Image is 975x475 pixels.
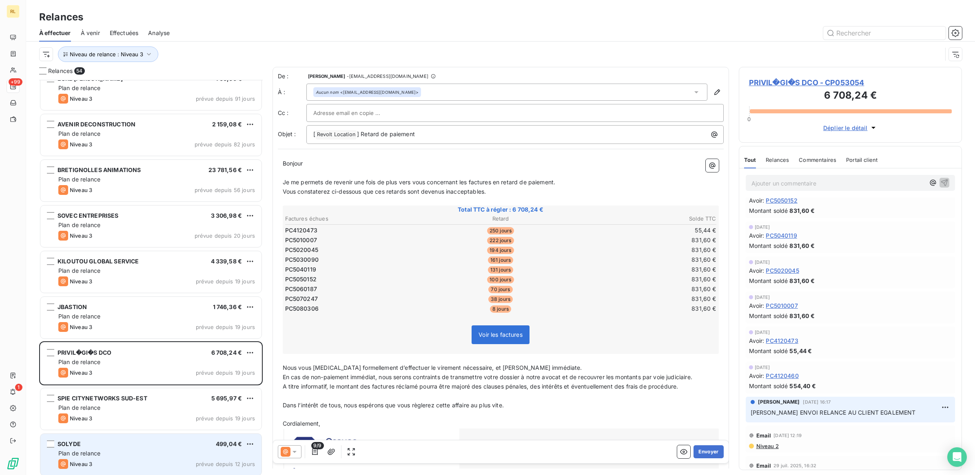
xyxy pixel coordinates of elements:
[316,130,357,139] span: Revolt Location
[789,312,814,320] span: 831,60 €
[316,89,419,95] div: <[EMAIL_ADDRESS][DOMAIN_NAME]>
[58,303,87,310] span: JBASTION
[278,88,306,96] label: À :
[58,358,100,365] span: Plan de relance
[58,313,100,320] span: Plan de relance
[755,225,770,230] span: [DATE]
[70,141,92,148] span: Niveau 3
[285,305,319,313] span: PC5080306
[479,331,523,338] span: Voir les factures
[283,420,321,427] span: Cordialement,
[803,400,831,404] span: [DATE] 16:17
[755,330,770,335] span: [DATE]
[357,130,415,137] span: ] Retard de paiement
[846,157,877,163] span: Portail client
[70,232,92,239] span: Niveau 3
[749,301,764,310] span: Avoir :
[58,221,100,228] span: Plan de relance
[487,227,514,234] span: 250 jours
[285,226,317,234] span: PC4120473
[773,463,816,468] span: 29 juil. 2025, 16:32
[283,160,303,167] span: Bonjour
[283,373,692,380] span: En cas de non-paiement immédiat, nous serons contraints de transmettre votre dossier à notre avoc...
[749,382,788,390] span: Montant soldé
[283,364,582,371] span: Nous vous [MEDICAL_DATA] formellement d’effectuer le virement nécessaire, et [PERSON_NAME] immédi...
[110,29,139,37] span: Effectuées
[947,447,967,467] div: Open Intercom Messenger
[766,336,798,345] span: PC4120473
[196,95,255,102] span: prévue depuis 91 jours
[70,51,143,57] span: Niveau de relance : Niveau 3
[789,241,814,250] span: 831,60 €
[823,27,946,40] input: Rechercher
[58,349,111,356] span: PRIVIL�GI�S DCO
[573,304,717,313] td: 831,60 €
[196,415,255,422] span: prévue depuis 19 jours
[195,232,255,239] span: prévue depuis 20 jours
[573,294,717,303] td: 831,60 €
[7,457,20,470] img: Logo LeanPay
[58,440,81,447] span: SOLYDE
[488,296,513,303] span: 38 jours
[749,196,764,205] span: Avoir :
[755,365,770,370] span: [DATE]
[773,433,802,438] span: [DATE] 12:19
[58,84,100,91] span: Plan de relance
[58,404,100,411] span: Plan de relance
[195,141,255,148] span: prévue depuis 82 jours
[196,461,255,467] span: prévue depuis 12 jours
[278,72,306,80] span: De :
[58,121,135,128] span: AVENIR DECONSTRUCTION
[490,305,511,313] span: 8 jours
[285,285,317,293] span: PC5060187
[212,121,242,128] span: 2 159,08 €
[283,402,504,409] span: Dans l’intérêt de tous, nous espérons que vous règlerez cette affaire au plus vite.
[58,450,100,457] span: Plan de relance
[39,80,263,475] div: grid
[756,462,771,469] span: Email
[211,395,242,402] span: 5 695,97 €
[283,179,556,186] span: Je me permets de revenir une fois de plus vers vous concernant les factures en retard de paiement.
[789,347,812,355] span: 55,44 €
[211,349,242,356] span: 6 708,24 €
[81,29,100,37] span: À venir
[308,74,346,79] span: [PERSON_NAME]
[70,369,92,376] span: Niveau 3
[9,78,22,86] span: +99
[285,295,318,303] span: PC5070247
[573,265,717,274] td: 831,60 €
[285,265,316,274] span: PC5040119
[487,276,514,283] span: 100 jours
[15,384,22,391] span: 1
[749,231,764,240] span: Avoir :
[313,130,315,137] span: [
[278,109,306,117] label: Cc :
[755,295,770,300] span: [DATE]
[573,285,717,294] td: 831,60 €
[573,226,717,235] td: 55,44 €
[58,166,141,173] span: BRETIGNOLLES ANIMATIONS
[285,275,317,283] span: PC5050152
[747,116,751,122] span: 0
[789,206,814,215] span: 831,60 €
[751,409,916,416] span: [PERSON_NAME] ENVOI RELANCE AU CLIENT EGALEMENT
[347,74,428,79] span: - [EMAIL_ADDRESS][DOMAIN_NAME]
[755,260,770,265] span: [DATE]
[823,124,868,132] span: Déplier le détail
[789,276,814,285] span: 831,60 €
[148,29,170,37] span: Analyse
[283,188,486,195] span: Vous constaterez ci-dessous que ces retards sont devenus inacceptables.
[487,247,514,254] span: 194 jours
[58,130,100,137] span: Plan de relance
[196,278,255,285] span: prévue depuis 19 jours
[749,206,788,215] span: Montant soldé
[70,278,92,285] span: Niveau 3
[284,205,718,214] span: Total TTC à régler : 6 708,24 €
[74,67,84,75] span: 54
[48,67,73,75] span: Relances
[487,237,514,244] span: 222 jours
[283,383,678,390] span: A titre informatif, le montant des factures réclamé pourra être majoré des clauses pénales, des i...
[573,255,717,264] td: 831,60 €
[749,276,788,285] span: Montant soldé
[789,382,815,390] span: 554,40 €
